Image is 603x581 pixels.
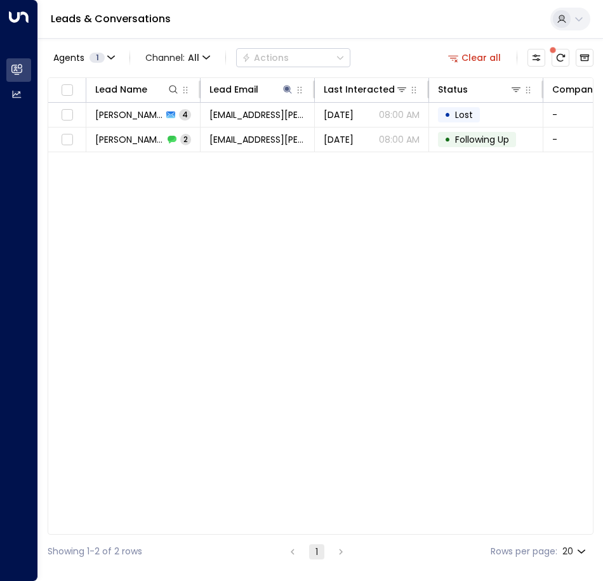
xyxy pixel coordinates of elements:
span: Lost [455,108,473,121]
div: Actions [242,52,289,63]
div: • [444,129,451,150]
div: • [444,104,451,126]
span: Agents [53,53,84,62]
div: Lead Email [209,82,258,97]
p: 08:00 AM [379,108,420,121]
a: Leads & Conversations [51,11,171,26]
span: Following Up [455,133,509,146]
div: Status [438,82,468,97]
span: jennycarter.carter@gmail.com [209,133,305,146]
span: Sep 08, 2025 [324,133,354,146]
button: Customize [527,49,545,67]
button: Archived Leads [576,49,593,67]
div: Showing 1-2 of 2 rows [48,545,142,558]
div: Status [438,82,522,97]
span: Channel: [140,49,215,67]
div: Last Interacted [324,82,395,97]
span: Jenny Carter [95,133,164,146]
div: Lead Email [209,82,294,97]
p: 08:00 AM [379,133,420,146]
span: Toggle select all [59,82,75,98]
div: 20 [562,542,588,561]
span: Sep 12, 2025 [324,108,354,121]
span: All [188,53,199,63]
div: Lead Name [95,82,147,97]
div: Lead Name [95,82,180,97]
span: Jenny Carter [95,108,162,121]
nav: pagination navigation [284,544,349,559]
span: 4 [179,109,191,120]
button: Channel:All [140,49,215,67]
span: 2 [180,134,191,145]
div: Last Interacted [324,82,408,97]
button: Agents1 [48,49,119,67]
button: Clear all [443,49,507,67]
span: jennycarter.carter@gmail.com [209,108,305,121]
label: Rows per page: [491,545,557,558]
span: Toggle select row [59,107,75,123]
span: There are new threads available. Refresh the grid to view the latest updates. [552,49,569,67]
span: Toggle select row [59,132,75,148]
span: 1 [89,53,105,63]
div: Button group with a nested menu [236,48,350,67]
button: Actions [236,48,350,67]
button: page 1 [309,544,324,559]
